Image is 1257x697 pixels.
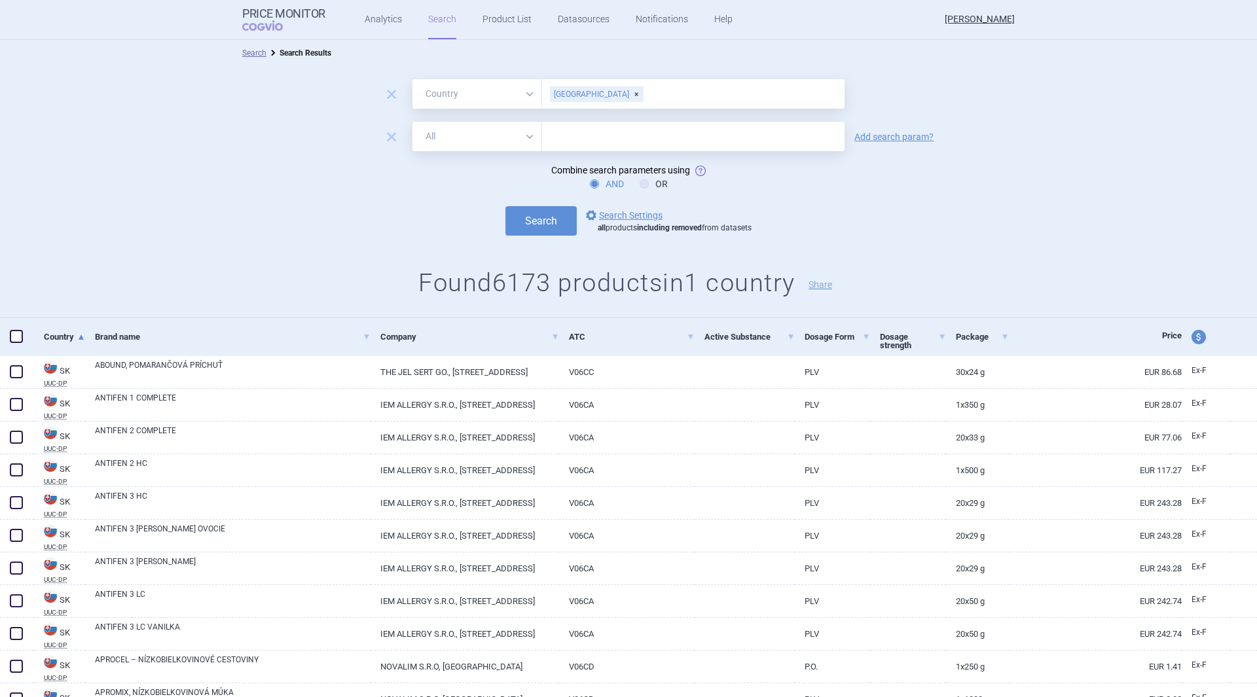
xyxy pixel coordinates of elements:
abbr: UUC-DP — List of dietetic foods published by the Ministry of Health of the Slovak Republic. [44,675,85,681]
a: EUR 243.28 [1009,487,1182,519]
img: Slovakia [44,622,57,635]
a: SKSKUUC-DP [34,588,85,616]
a: 30x24 g [946,356,1009,388]
a: Ex-F [1182,427,1230,446]
a: Dosage Form [805,321,870,353]
abbr: UUC-DP — List of dietetic foods published by the Ministry of Health of the Slovak Republic. [44,544,85,550]
a: ANTIFEN 1 COMPLETE [95,392,371,416]
span: Price [1162,331,1182,340]
img: Slovakia [44,655,57,668]
a: IEM ALLERGY S.R.O., [STREET_ADDRESS] [371,454,559,486]
a: SKSKUUC-DP [34,392,85,420]
li: Search Results [266,46,331,60]
span: Ex-factory price [1192,628,1207,637]
a: Ex-F [1182,623,1230,643]
a: EUR 242.74 [1009,618,1182,650]
a: Ex-F [1182,558,1230,577]
label: OR [640,177,668,190]
a: Ex-F [1182,656,1230,675]
img: Slovakia [44,393,57,406]
a: 20x29 g [946,520,1009,552]
a: PLV [795,487,870,519]
a: Active Substance [704,321,795,353]
img: Slovakia [44,361,57,374]
a: EUR 243.28 [1009,552,1182,584]
a: ANTIFEN 3 HC [95,490,371,514]
span: Ex-factory price [1192,366,1207,375]
img: Slovakia [44,557,57,570]
a: Ex-F [1182,525,1230,545]
a: SKSKUUC-DP [34,654,85,681]
a: NOVALIM S.R.O, [GEOGRAPHIC_DATA] [371,651,559,683]
a: ANTIFEN 2 HC [95,457,371,481]
a: PLV [795,389,870,421]
label: AND [590,177,624,190]
abbr: UUC-DP — List of dietetic foods published by the Ministry of Health of the Slovak Republic. [44,511,85,518]
a: IEM ALLERGY S.R.O., [STREET_ADDRESS] [371,487,559,519]
span: Combine search parameters using [551,165,690,175]
a: 20x29 g [946,552,1009,584]
div: [GEOGRAPHIC_DATA] [550,86,644,102]
a: Dosage strength [880,321,945,361]
a: IEM ALLERGY S.R.O., [STREET_ADDRESS] [371,552,559,584]
a: Package [956,321,1009,353]
img: Slovakia [44,426,57,439]
strong: including removed [637,223,702,232]
a: PLV [795,520,870,552]
span: Ex-factory price [1192,529,1207,539]
span: Ex-factory price [1192,497,1207,506]
a: V06CA [559,421,694,454]
a: Search [242,48,266,58]
a: EUR 242.74 [1009,585,1182,617]
strong: Price Monitor [242,7,325,20]
span: Ex-factory price [1192,464,1207,473]
a: Price MonitorCOGVIO [242,7,325,32]
span: Ex-factory price [1192,595,1207,604]
img: Slovakia [44,491,57,505]
a: Ex-F [1182,492,1230,512]
a: 20x29 g [946,487,1009,519]
a: 20x50 g [946,585,1009,617]
a: V06CD [559,651,694,683]
a: EUR 117.27 [1009,454,1182,486]
a: V06CA [559,454,694,486]
a: P.O. [795,651,870,683]
strong: Search Results [280,48,331,58]
button: Share [809,280,832,289]
a: SKSKUUC-DP [34,490,85,518]
a: IEM ALLERGY S.R.O., [STREET_ADDRESS] [371,585,559,617]
a: PLV [795,421,870,454]
a: V06CA [559,585,694,617]
a: EUR 77.06 [1009,421,1182,454]
a: V06CA [559,487,694,519]
a: PLV [795,618,870,650]
a: EUR 28.07 [1009,389,1182,421]
a: V06CA [559,618,694,650]
abbr: UUC-DP — List of dietetic foods published by the Ministry of Health of the Slovak Republic. [44,577,85,583]
abbr: UUC-DP — List of dietetic foods published by the Ministry of Health of the Slovak Republic. [44,380,85,387]
a: ABOUND, POMARANČOVÁ PRÍCHUŤ [95,359,371,383]
a: EUR 243.28 [1009,520,1182,552]
li: Search [242,46,266,60]
a: PLV [795,356,870,388]
a: EUR 86.68 [1009,356,1182,388]
a: SKSKUUC-DP [34,523,85,550]
a: Add search param? [854,132,934,141]
a: V06CC [559,356,694,388]
abbr: UUC-DP — List of dietetic foods published by the Ministry of Health of the Slovak Republic. [44,609,85,616]
span: COGVIO [242,20,301,31]
a: 1x250 g [946,651,1009,683]
abbr: UUC-DP — List of dietetic foods published by the Ministry of Health of the Slovak Republic. [44,642,85,649]
a: PLV [795,552,870,584]
a: IEM ALLERGY S.R.O., [STREET_ADDRESS] [371,618,559,650]
a: PLV [795,454,870,486]
a: SKSKUUC-DP [34,621,85,649]
a: THE JEL SERT GO., [STREET_ADDRESS] [371,356,559,388]
a: SKSKUUC-DP [34,556,85,583]
button: Search [505,206,577,236]
a: EUR 1.41 [1009,651,1182,683]
img: Slovakia [44,459,57,472]
a: 1x350 g [946,389,1009,421]
a: ANTIFEN 3 LC VANILKA [95,621,371,645]
span: Ex-factory price [1192,399,1207,408]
